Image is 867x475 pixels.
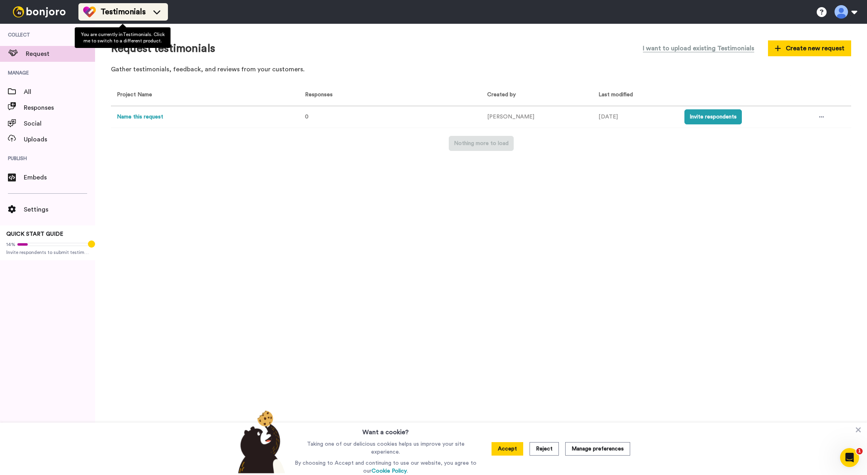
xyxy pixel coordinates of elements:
[775,44,844,53] span: Create new request
[684,109,742,124] button: Invite respondents
[111,84,296,106] th: Project Name
[24,103,95,113] span: Responses
[643,44,754,53] span: I want to upload existing Testimonials
[111,65,851,74] p: Gather testimonials, feedback, and reviews from your customers.
[24,173,95,182] span: Embeds
[6,231,63,237] span: QUICK START GUIDE
[293,459,478,475] p: By choosing to Accept and continuing to use our website, you agree to our .
[231,410,290,473] img: bear-with-cookie.png
[840,448,859,467] iframe: Intercom live chat
[88,240,95,248] div: Tooltip anchor
[449,136,514,151] button: Nothing more to load
[856,448,863,454] span: 1
[362,423,409,437] h3: Want a cookie?
[10,6,69,17] img: bj-logo-header-white.svg
[593,84,678,106] th: Last modified
[83,6,96,18] img: tm-color.svg
[593,106,678,128] td: [DATE]
[637,40,760,57] button: I want to upload existing Testimonials
[111,42,215,55] h1: Request testimonials
[481,84,593,106] th: Created by
[6,241,15,248] span: 14%
[302,92,333,97] span: Responses
[293,440,478,456] p: Taking one of our delicious cookies helps us improve your site experience.
[530,442,559,456] button: Reject
[565,442,630,456] button: Manage preferences
[101,6,146,17] span: Testimonials
[26,49,95,59] span: Request
[24,205,95,214] span: Settings
[372,468,407,474] a: Cookie Policy
[81,32,164,43] span: You are currently in Testimonials . Click me to switch to a different product.
[117,113,163,121] button: Name this request
[305,114,309,120] span: 0
[24,135,95,144] span: Uploads
[24,87,95,97] span: All
[481,106,593,128] td: [PERSON_NAME]
[492,442,523,456] button: Accept
[24,119,95,128] span: Social
[768,40,851,56] button: Create new request
[6,249,89,256] span: Invite respondents to submit testimonials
